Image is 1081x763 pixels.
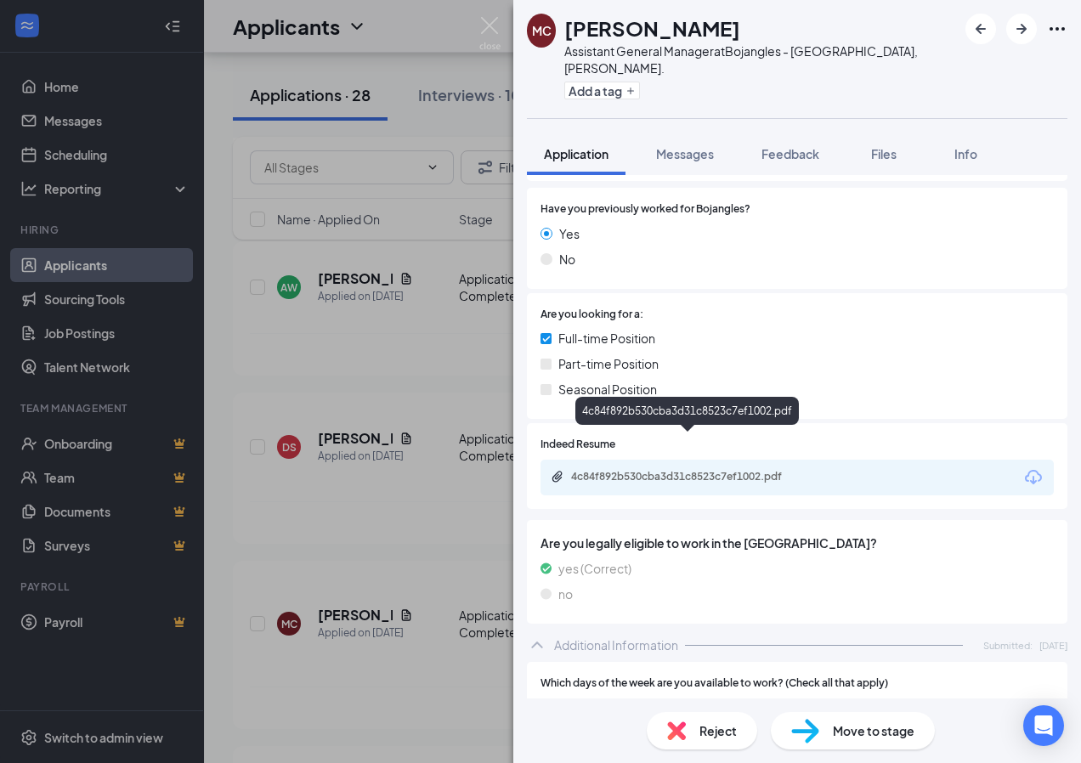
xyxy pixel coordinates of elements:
span: no [558,585,573,603]
span: Seasonal Position [558,380,657,398]
svg: Download [1023,467,1044,488]
span: Full-time Position [558,329,655,348]
div: MC [532,22,552,39]
div: Open Intercom Messenger [1023,705,1064,746]
span: Which days of the week are you available to work? (Check all that apply) [540,675,888,692]
span: yes (Correct) [558,559,631,578]
svg: Ellipses [1047,19,1067,39]
span: Are you legally eligible to work in the [GEOGRAPHIC_DATA]? [540,534,1054,552]
span: Reject [699,721,737,740]
span: [DATE] [1039,638,1067,653]
svg: ArrowRight [1011,19,1032,39]
button: PlusAdd a tag [564,82,640,99]
div: 4c84f892b530cba3d31c8523c7ef1002.pdf [571,470,809,483]
button: ArrowLeftNew [965,14,996,44]
span: Part-time Position [558,354,659,373]
span: Feedback [761,146,819,161]
span: Move to stage [833,721,914,740]
span: No [559,250,575,268]
svg: Paperclip [551,470,564,483]
div: Additional Information [554,636,678,653]
div: Assistant General Manager at Bojangles - [GEOGRAPHIC_DATA], [PERSON_NAME]. [564,42,957,76]
span: Files [871,146,897,161]
h1: [PERSON_NAME] [564,14,740,42]
button: ArrowRight [1006,14,1037,44]
svg: Plus [625,86,636,96]
span: Application [544,146,608,161]
svg: ArrowLeftNew [971,19,991,39]
span: Info [954,146,977,161]
span: Have you previously worked for Bojangles? [540,201,750,218]
span: Indeed Resume [540,437,615,453]
svg: ChevronUp [527,635,547,655]
a: Paperclip4c84f892b530cba3d31c8523c7ef1002.pdf [551,470,826,486]
span: Yes [559,224,580,243]
span: Are you looking for a: [540,307,643,323]
span: Messages [656,146,714,161]
span: Submitted: [983,638,1033,653]
div: 4c84f892b530cba3d31c8523c7ef1002.pdf [575,397,799,425]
